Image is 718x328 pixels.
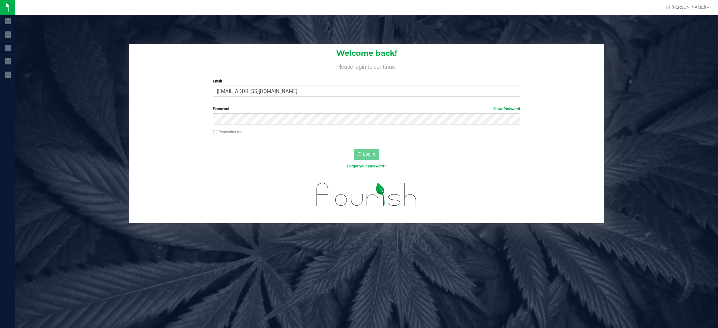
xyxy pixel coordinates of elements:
[493,107,520,111] a: Show Password
[213,130,217,134] input: Remember me
[363,152,375,157] span: Log In
[213,107,229,111] span: Password
[354,149,379,160] button: Log In
[307,176,426,214] img: flourish_logo.svg
[666,5,706,10] span: Hi, [PERSON_NAME]!
[129,49,604,57] h1: Welcome back!
[129,62,604,70] h4: Please login to continue.
[347,164,386,168] a: Forgot your password?
[213,129,242,135] label: Remember me
[213,78,520,84] label: Email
